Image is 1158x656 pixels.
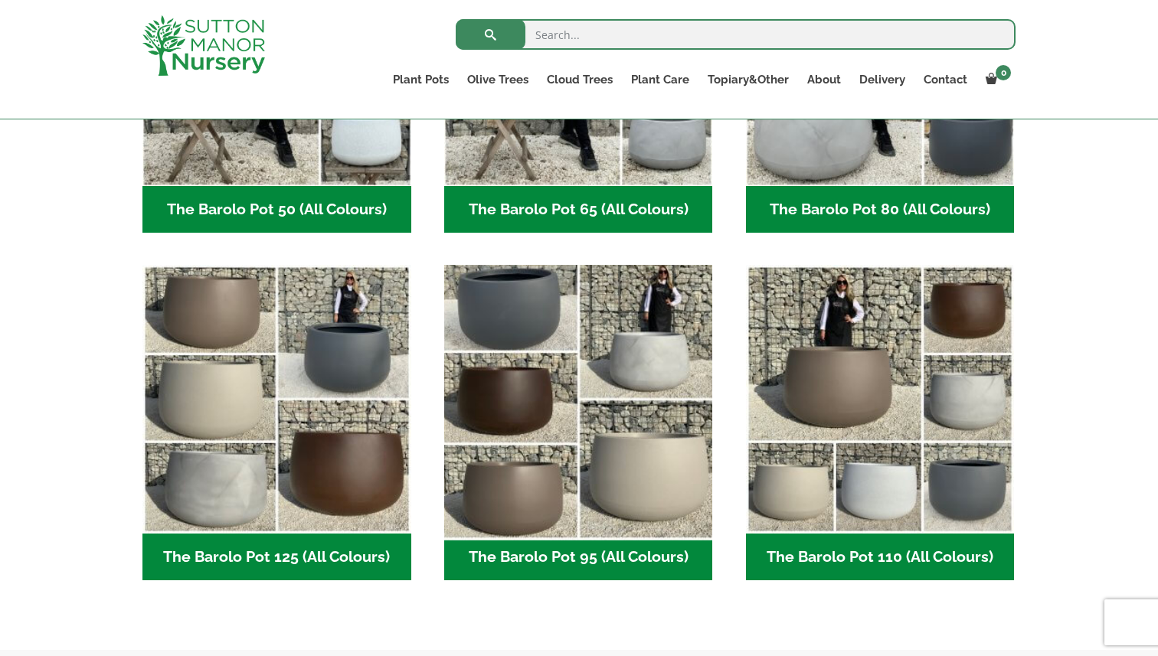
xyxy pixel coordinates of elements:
a: Cloud Trees [538,69,622,90]
a: About [798,69,850,90]
a: 0 [976,69,1016,90]
a: Olive Trees [458,69,538,90]
h2: The Barolo Pot 125 (All Colours) [142,534,411,581]
input: Search... [456,19,1016,50]
img: The Barolo Pot 95 (All Colours) [437,259,719,540]
h2: The Barolo Pot 110 (All Colours) [746,534,1015,581]
h2: The Barolo Pot 65 (All Colours) [444,186,713,233]
img: The Barolo Pot 125 (All Colours) [142,265,411,534]
a: Plant Care [622,69,698,90]
a: Visit product category The Barolo Pot 95 (All Colours) [444,265,713,580]
h2: The Barolo Pot 95 (All Colours) [444,534,713,581]
h2: The Barolo Pot 50 (All Colours) [142,186,411,233]
a: Contact [914,69,976,90]
span: 0 [996,65,1011,80]
h2: The Barolo Pot 80 (All Colours) [746,186,1015,233]
a: Delivery [850,69,914,90]
img: logo [142,15,265,76]
a: Visit product category The Barolo Pot 110 (All Colours) [746,265,1015,580]
img: The Barolo Pot 110 (All Colours) [746,265,1015,534]
a: Visit product category The Barolo Pot 125 (All Colours) [142,265,411,580]
a: Plant Pots [384,69,458,90]
a: Topiary&Other [698,69,798,90]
